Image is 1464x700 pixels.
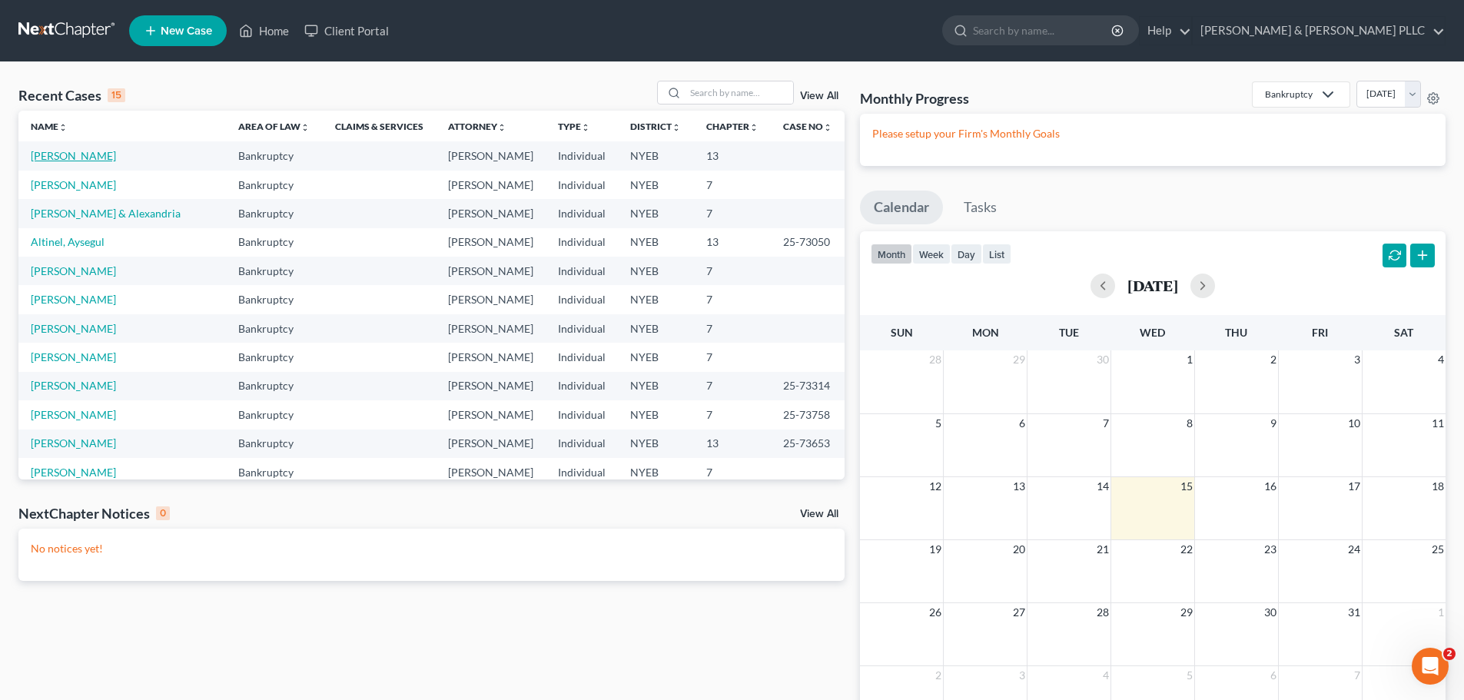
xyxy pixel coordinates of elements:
a: [PERSON_NAME] & [PERSON_NAME] PLLC [1193,17,1445,45]
td: [PERSON_NAME] [436,228,546,257]
a: Home [231,17,297,45]
a: Client Portal [297,17,397,45]
td: Individual [546,171,618,199]
td: Individual [546,141,618,170]
span: 28 [1095,603,1110,622]
th: Claims & Services [323,111,436,141]
i: unfold_more [749,123,759,132]
td: NYEB [618,199,693,227]
td: NYEB [618,343,693,371]
td: 25-73653 [771,430,845,458]
span: 8 [1185,414,1194,433]
a: [PERSON_NAME] [31,264,116,277]
a: Nameunfold_more [31,121,68,132]
span: 5 [1185,666,1194,685]
td: NYEB [618,430,693,458]
span: Wed [1140,326,1165,339]
span: 28 [928,350,943,369]
a: [PERSON_NAME] [31,350,116,363]
h3: Monthly Progress [860,89,969,108]
td: Bankruptcy [226,141,322,170]
span: 6 [1017,414,1027,433]
span: 12 [928,477,943,496]
td: 7 [694,257,771,285]
span: 2 [934,666,943,685]
p: No notices yet! [31,541,832,556]
span: 31 [1346,603,1362,622]
td: [PERSON_NAME] [436,257,546,285]
a: Typeunfold_more [558,121,590,132]
a: [PERSON_NAME] [31,149,116,162]
td: 7 [694,171,771,199]
td: [PERSON_NAME] [436,400,546,429]
span: 15 [1179,477,1194,496]
td: [PERSON_NAME] [436,141,546,170]
span: 14 [1095,477,1110,496]
span: Sun [891,326,913,339]
td: [PERSON_NAME] [436,430,546,458]
span: 26 [928,603,943,622]
td: Individual [546,228,618,257]
span: 13 [1011,477,1027,496]
a: View All [800,91,838,101]
span: Tue [1059,326,1079,339]
span: 17 [1346,477,1362,496]
span: Sat [1394,326,1413,339]
h2: [DATE] [1127,277,1178,294]
td: 7 [694,458,771,486]
span: 29 [1011,350,1027,369]
td: NYEB [618,141,693,170]
a: Case Nounfold_more [783,121,832,132]
span: 29 [1179,603,1194,622]
span: 30 [1095,350,1110,369]
div: 0 [156,506,170,520]
span: 3 [1353,350,1362,369]
p: Please setup your Firm's Monthly Goals [872,126,1433,141]
td: Bankruptcy [226,314,322,343]
td: 7 [694,372,771,400]
span: 2 [1269,350,1278,369]
span: 11 [1430,414,1446,433]
a: [PERSON_NAME] [31,466,116,479]
a: [PERSON_NAME] [31,322,116,335]
div: NextChapter Notices [18,504,170,523]
td: 25-73758 [771,400,845,429]
span: 4 [1436,350,1446,369]
span: 3 [1017,666,1027,685]
td: Individual [546,257,618,285]
span: 23 [1263,540,1278,559]
td: [PERSON_NAME] [436,343,546,371]
span: 2 [1443,648,1456,660]
td: Bankruptcy [226,458,322,486]
td: Individual [546,343,618,371]
td: [PERSON_NAME] [436,314,546,343]
td: Individual [546,372,618,400]
iframe: Intercom live chat [1412,648,1449,685]
td: Bankruptcy [226,430,322,458]
span: 30 [1263,603,1278,622]
td: [PERSON_NAME] [436,285,546,314]
td: 7 [694,343,771,371]
i: unfold_more [581,123,590,132]
span: 1 [1185,350,1194,369]
td: Individual [546,285,618,314]
td: 7 [694,400,771,429]
button: list [982,244,1011,264]
td: Individual [546,430,618,458]
i: unfold_more [300,123,310,132]
span: 19 [928,540,943,559]
span: 18 [1430,477,1446,496]
td: 13 [694,228,771,257]
td: Individual [546,199,618,227]
td: Bankruptcy [226,228,322,257]
a: Attorneyunfold_more [448,121,506,132]
td: [PERSON_NAME] [436,199,546,227]
span: 9 [1269,414,1278,433]
span: Thu [1225,326,1247,339]
td: NYEB [618,372,693,400]
i: unfold_more [672,123,681,132]
span: Fri [1312,326,1328,339]
span: New Case [161,25,212,37]
i: unfold_more [823,123,832,132]
span: 16 [1263,477,1278,496]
